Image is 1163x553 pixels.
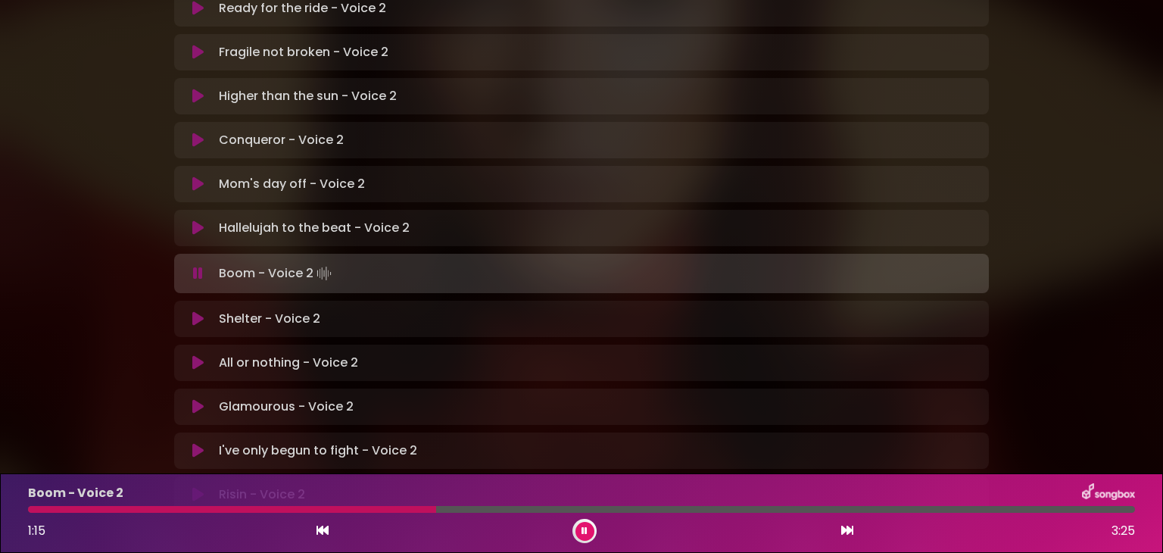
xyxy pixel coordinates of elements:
span: 1:15 [28,522,45,539]
p: Fragile not broken - Voice 2 [219,43,388,61]
span: 3:25 [1112,522,1135,540]
p: Conqueror - Voice 2 [219,131,344,149]
img: songbox-logo-white.png [1082,483,1135,503]
p: Boom - Voice 2 [28,484,123,502]
p: All or nothing - Voice 2 [219,354,358,372]
p: Glamourous - Voice 2 [219,398,354,416]
p: Boom - Voice 2 [219,263,335,284]
p: I've only begun to fight - Voice 2 [219,442,417,460]
p: Higher than the sun - Voice 2 [219,87,397,105]
p: Shelter - Voice 2 [219,310,320,328]
p: Mom's day off - Voice 2 [219,175,365,193]
img: waveform4.gif [313,263,335,284]
p: Hallelujah to the beat - Voice 2 [219,219,410,237]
